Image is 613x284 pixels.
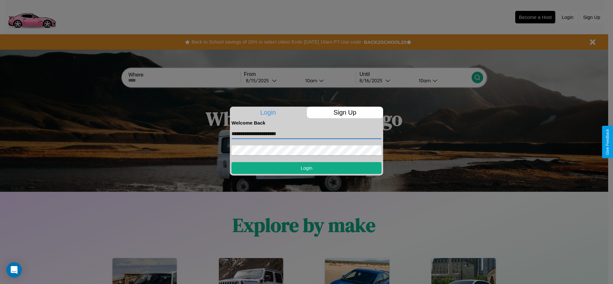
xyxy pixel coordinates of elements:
[307,107,383,118] p: Sign Up
[605,129,610,155] div: Give Feedback
[231,162,382,174] button: Login
[230,107,306,118] p: Login
[231,120,382,126] h4: Welcome Back
[6,262,22,278] div: Open Intercom Messenger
